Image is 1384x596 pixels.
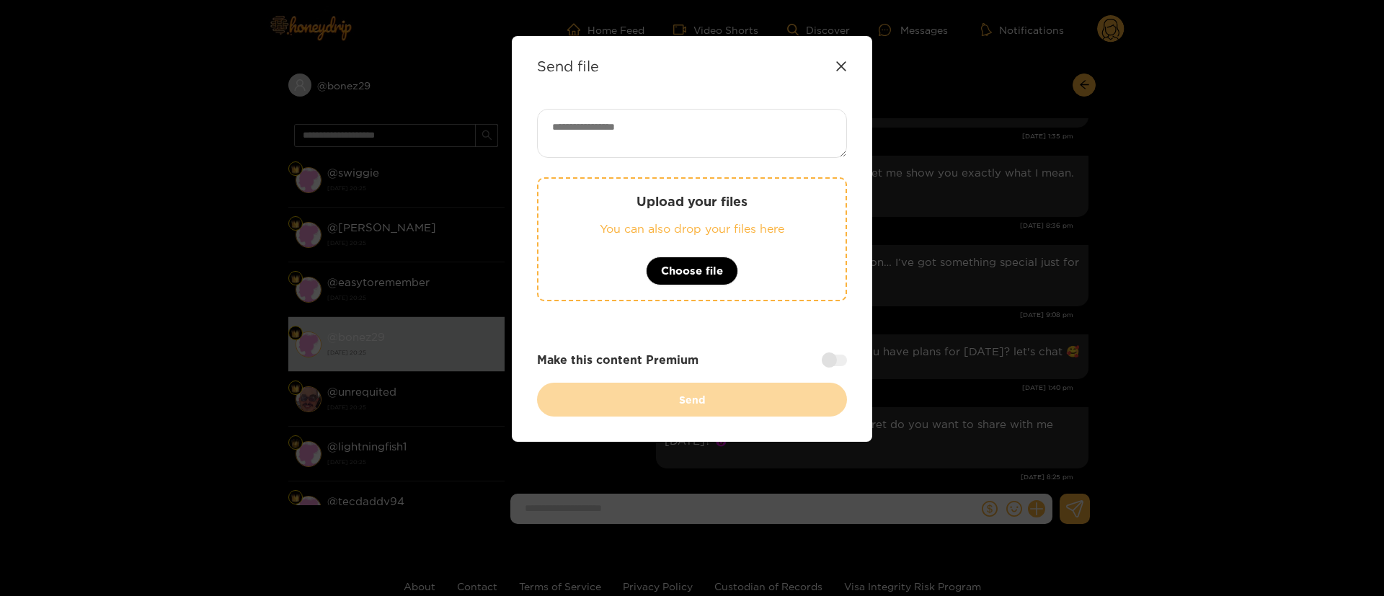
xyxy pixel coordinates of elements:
p: Upload your files [567,193,817,210]
button: Choose file [646,257,738,285]
button: Send [537,383,847,417]
span: Choose file [661,262,723,280]
strong: Make this content Premium [537,352,698,368]
strong: Send file [537,58,599,74]
p: You can also drop your files here [567,221,817,237]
